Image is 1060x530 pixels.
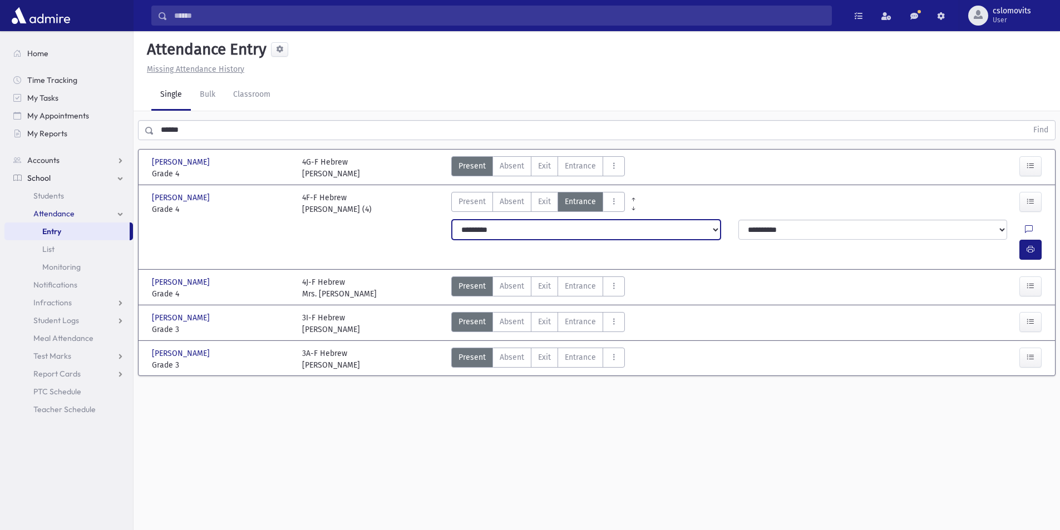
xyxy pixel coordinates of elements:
a: Bulk [191,80,224,111]
span: Teacher Schedule [33,404,96,414]
div: 3I-F Hebrew [PERSON_NAME] [302,312,360,335]
span: Grade 3 [152,324,291,335]
span: Absent [500,316,524,328]
span: Student Logs [33,315,79,325]
span: Exit [538,280,551,292]
div: AttTypes [451,348,625,371]
span: Exit [538,196,551,207]
a: Notifications [4,276,133,294]
div: AttTypes [451,312,625,335]
span: [PERSON_NAME] [152,348,212,359]
a: Entry [4,222,130,240]
a: Monitoring [4,258,133,276]
span: Grade 4 [152,288,291,300]
span: Present [458,351,486,363]
a: Student Logs [4,311,133,329]
span: Absent [500,351,524,363]
span: Absent [500,196,524,207]
span: Accounts [27,155,60,165]
div: 4F-F Hebrew [PERSON_NAME] (4) [302,192,372,215]
span: Time Tracking [27,75,77,85]
a: Accounts [4,151,133,169]
span: Grade 3 [152,359,291,371]
span: Infractions [33,298,72,308]
span: Exit [538,160,551,172]
input: Search [167,6,831,26]
span: Present [458,280,486,292]
a: Time Tracking [4,71,133,89]
span: My Tasks [27,93,58,103]
span: Home [27,48,48,58]
a: Classroom [224,80,279,111]
span: Entrance [565,351,596,363]
img: AdmirePro [9,4,73,27]
span: [PERSON_NAME] [152,156,212,168]
a: My Tasks [4,89,133,107]
a: Attendance [4,205,133,222]
a: Infractions [4,294,133,311]
a: List [4,240,133,258]
span: Entrance [565,316,596,328]
span: Monitoring [42,262,81,272]
span: School [27,173,51,183]
u: Missing Attendance History [147,65,244,74]
span: List [42,244,55,254]
span: Entrance [565,160,596,172]
span: Meal Attendance [33,333,93,343]
a: My Reports [4,125,133,142]
div: AttTypes [451,192,625,215]
span: [PERSON_NAME] [152,192,212,204]
span: User [993,16,1031,24]
span: PTC Schedule [33,387,81,397]
a: Missing Attendance History [142,65,244,74]
div: 3A-F Hebrew [PERSON_NAME] [302,348,360,371]
span: Present [458,316,486,328]
span: cslomovits [993,7,1031,16]
span: Present [458,160,486,172]
span: My Reports [27,128,67,138]
span: Present [458,196,486,207]
span: Students [33,191,64,201]
div: 4G-F Hebrew [PERSON_NAME] [302,156,360,180]
a: My Appointments [4,107,133,125]
a: Students [4,187,133,205]
button: Find [1027,121,1055,140]
a: Single [151,80,191,111]
h5: Attendance Entry [142,40,267,59]
div: AttTypes [451,156,625,180]
span: Entrance [565,280,596,292]
span: Attendance [33,209,75,219]
span: Report Cards [33,369,81,379]
a: School [4,169,133,187]
span: Entrance [565,196,596,207]
span: Test Marks [33,351,71,361]
span: Absent [500,280,524,292]
span: Exit [538,351,551,363]
a: Test Marks [4,347,133,365]
span: My Appointments [27,111,89,121]
span: [PERSON_NAME] [152,312,212,324]
span: Grade 4 [152,204,291,215]
span: Notifications [33,280,77,290]
span: Exit [538,316,551,328]
div: AttTypes [451,276,625,300]
a: Meal Attendance [4,329,133,347]
a: Teacher Schedule [4,400,133,418]
span: Absent [500,160,524,172]
a: Home [4,44,133,62]
a: PTC Schedule [4,383,133,400]
div: 4J-F Hebrew Mrs. [PERSON_NAME] [302,276,377,300]
span: [PERSON_NAME] [152,276,212,288]
span: Grade 4 [152,168,291,180]
a: Report Cards [4,365,133,383]
span: Entry [42,226,61,236]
